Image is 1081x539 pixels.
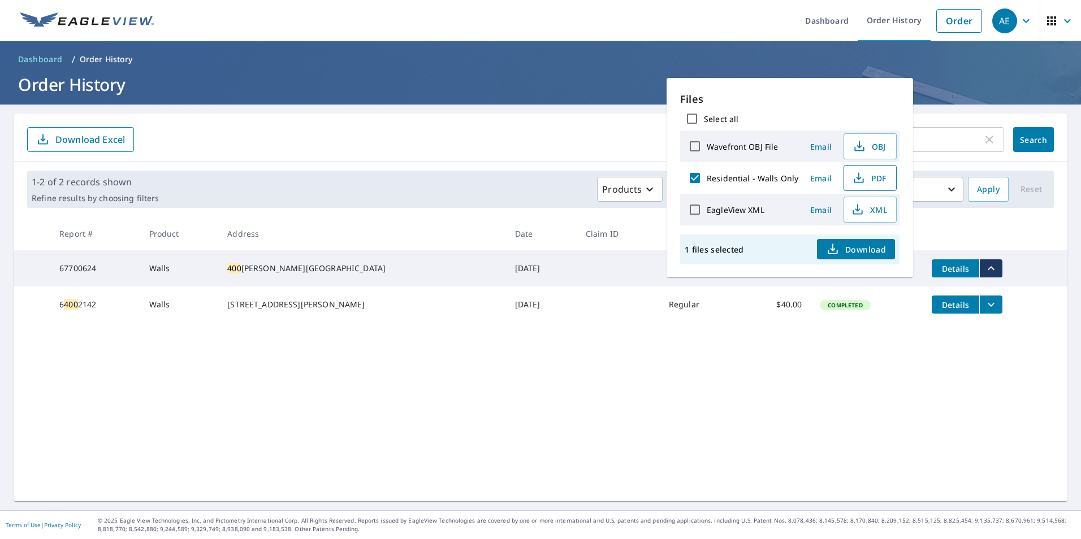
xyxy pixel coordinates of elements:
th: Date [506,217,577,250]
label: EagleView XML [707,205,764,215]
span: Search [1022,134,1045,145]
td: Walls [140,250,219,286]
th: Address [218,217,505,250]
td: 67700624 [50,250,140,286]
button: Email [803,138,839,155]
td: 6 2142 [50,286,140,323]
a: Order [936,9,982,33]
a: Privacy Policy [44,521,81,529]
p: Products [602,182,642,196]
p: Files [680,92,900,107]
mark: 400 [64,299,77,310]
td: Regular [660,286,740,323]
div: [PERSON_NAME][GEOGRAPHIC_DATA] [227,263,496,274]
a: Dashboard [14,50,67,68]
li: / [72,53,75,66]
button: Email [803,201,839,219]
img: EV Logo [20,12,154,29]
span: Apply [977,182,1000,197]
mark: 400 [227,263,241,273]
span: Details [939,299,972,310]
p: © 2025 Eagle View Technologies, Inc. and Pictometry International Corp. All Rights Reserved. Repo... [98,516,1075,533]
button: Email [803,169,839,187]
span: Email [807,141,834,152]
button: Download Excel [27,127,134,152]
p: Refine results by choosing filters [32,193,159,203]
button: detailsBtn-67700624 [932,259,979,277]
button: filesDropdownBtn-67700624 [979,259,1002,277]
p: 1-2 of 2 records shown [32,175,159,189]
label: Wavefront OBJ File [707,141,778,152]
button: Search [1013,127,1054,152]
div: [STREET_ADDRESS][PERSON_NAME] [227,299,496,310]
span: Dashboard [18,54,63,65]
th: Product [140,217,219,250]
th: Delivery [660,217,740,250]
label: Select all [704,114,738,124]
p: | [6,521,81,528]
p: 1 files selected [685,244,743,255]
button: OBJ [844,133,897,159]
td: Regular [660,250,740,286]
td: Walls [140,286,219,323]
p: Download Excel [55,133,125,146]
span: PDF [851,171,887,185]
span: OBJ [851,140,887,153]
td: [DATE] [506,286,577,323]
div: AE [992,8,1017,33]
h1: Order History [14,73,1067,96]
th: Report # [50,217,140,250]
nav: breadcrumb [14,50,1067,68]
td: $40.00 [740,286,811,323]
button: PDF [844,165,897,191]
a: Terms of Use [6,521,41,529]
label: Residential - Walls Only [707,173,798,184]
span: Email [807,173,834,184]
button: filesDropdownBtn-64002142 [979,295,1002,314]
button: Products [597,177,663,202]
button: XML [844,197,897,223]
span: Email [807,205,834,215]
p: Order History [80,54,133,65]
button: detailsBtn-64002142 [932,295,979,314]
span: Details [939,263,972,274]
span: Download [826,242,886,256]
td: [DATE] [506,250,577,286]
button: Download [817,239,895,259]
span: Completed [821,301,869,309]
button: Apply [968,177,1009,202]
th: Claim ID [577,217,660,250]
span: XML [851,203,887,216]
